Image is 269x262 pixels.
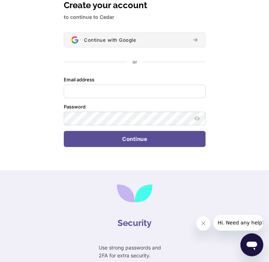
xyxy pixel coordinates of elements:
p: to continue to Cedar [64,13,206,21]
p: Use strong passwords and 2FA for extra security. [99,244,170,260]
button: Continue [64,131,206,147]
button: Show password [193,114,201,123]
label: Password [64,104,86,110]
iframe: Message from company [213,215,263,231]
h4: Security [118,217,151,230]
img: Sign in with Google [71,36,78,44]
iframe: Button to launch messaging window [240,233,263,256]
span: Continue with Google [84,37,136,43]
span: Hi. Need any help? [4,5,51,11]
p: or [132,59,137,65]
iframe: Close message [196,216,211,231]
button: Sign in with GoogleContinue with Google [64,32,206,47]
label: Email address [64,77,94,83]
